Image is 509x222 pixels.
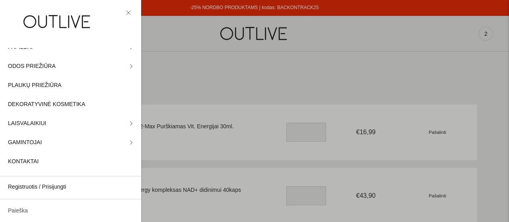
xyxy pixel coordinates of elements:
span: ODOS PRIEŽIŪRA [8,62,56,71]
span: LAISVALAIKIUI [8,119,46,128]
span: PLAUKŲ PRIEŽIŪRA [8,81,62,90]
span: DEKORATYVINĖ KOSMETIKA [8,100,85,109]
span: GAMINTOJAI [8,138,42,147]
span: KONTAKTAI [8,157,39,166]
img: OUTLIVE [8,8,107,35]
